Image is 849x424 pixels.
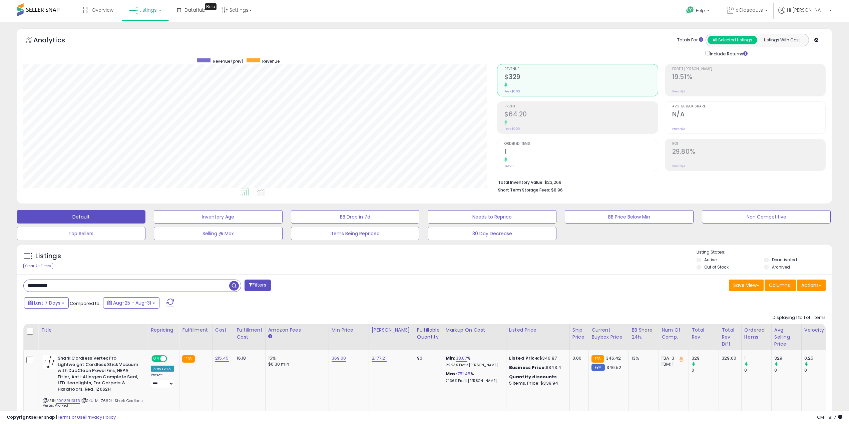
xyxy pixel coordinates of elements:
[817,414,842,420] span: 2025-09-9 18:17 GMT
[804,327,829,334] div: Velocity
[446,327,503,334] div: Markup on Cost
[692,367,719,373] div: 0
[332,327,366,334] div: Min Price
[672,73,825,82] h2: 19.51%
[113,300,151,306] span: Aug-25 - Aug-31
[591,355,604,363] small: FBA
[446,355,501,368] div: %
[43,398,143,408] span: | SKU: M IZ662H Shark Cordless Vertex Pro Red
[70,300,100,307] span: Compared to:
[7,414,31,420] strong: Copyright
[672,67,825,71] span: Profit [PERSON_NAME]
[154,210,283,224] button: Inventory Age
[151,373,174,388] div: Preset:
[504,127,520,131] small: Prev: $0.00
[797,280,826,291] button: Actions
[701,50,756,57] div: Include Returns
[213,58,243,64] span: Revenue (prev)
[591,327,626,341] div: Current Buybox Price
[774,355,801,361] div: 329
[152,356,160,362] span: ON
[446,363,501,368] p: 22.23% Profit [PERSON_NAME]
[672,164,685,168] small: Prev: N/A
[722,327,739,348] div: Total Rev. Diff.
[769,282,790,289] span: Columns
[154,227,283,240] button: Selling @ Max
[182,327,209,334] div: Fulfillment
[606,355,621,361] span: 346.42
[446,355,456,361] b: Min:
[56,398,80,404] a: B098RH3LTB
[697,249,832,256] p: Listing States:
[151,327,176,334] div: Repricing
[215,327,231,334] div: Cost
[457,371,471,377] a: 751.45
[41,327,145,334] div: Title
[702,210,831,224] button: Non Competitive
[428,227,556,240] button: 30 Day Decrease
[245,280,271,291] button: Filters
[509,327,567,334] div: Listed Price
[205,3,217,10] div: Tooltip anchor
[672,89,685,93] small: Prev: N/A
[139,7,157,13] span: Listings
[43,355,56,369] img: 31riGie8NwL._SL40_.jpg
[672,148,825,157] h2: 29.80%
[662,361,684,367] div: FBM: 1
[744,367,771,373] div: 0
[787,7,827,13] span: Hi [PERSON_NAME]
[765,280,796,291] button: Columns
[35,252,61,261] h5: Listings
[504,164,514,168] small: Prev: 0
[504,67,658,71] span: Revenue
[509,364,546,371] b: Business Price:
[332,355,346,362] a: 369.00
[372,355,387,362] a: 2,177.21
[291,210,420,224] button: BB Drop in 7d
[268,361,324,367] div: $0.30 min
[509,355,539,361] b: Listed Price:
[572,355,583,361] div: 0.00
[509,365,564,371] div: $343.4
[736,7,763,13] span: eCloseouts
[744,355,771,361] div: 1
[151,366,174,372] div: Amazon AI
[86,414,116,420] a: Privacy Policy
[509,380,564,386] div: 5 Items, Price: $339.94
[446,371,501,383] div: %
[631,355,654,361] div: 13%
[804,355,831,361] div: 0.25
[504,148,658,157] h2: 1
[456,355,467,362] a: 38.07
[774,327,799,348] div: Avg Selling Price
[184,7,205,13] span: DataHub
[606,364,621,371] span: 346.52
[774,367,801,373] div: 0
[729,280,764,291] button: Save View
[662,355,684,361] div: FBA: 3
[692,327,716,341] div: Total Rev.
[686,6,694,14] i: Get Help
[504,105,658,108] span: Profit
[92,7,113,13] span: Overview
[17,227,145,240] button: Top Sellers
[631,327,656,341] div: BB Share 24h.
[237,327,263,341] div: Fulfillment Cost
[551,187,563,193] span: $8.96
[772,257,797,263] label: Deactivated
[757,36,807,44] button: Listings With Cost
[446,371,457,377] b: Max:
[692,355,719,361] div: 329
[672,142,825,146] span: ROI
[24,297,69,309] button: Last 7 Days
[268,327,326,334] div: Amazon Fees
[498,187,550,193] b: Short Term Storage Fees:
[572,327,586,341] div: Ship Price
[696,8,705,13] span: Help
[591,364,604,371] small: FBM
[778,7,832,22] a: Hi [PERSON_NAME]
[34,300,60,306] span: Last 7 Days
[262,58,280,64] span: Revenue
[33,35,78,46] h5: Analytics
[372,327,411,334] div: [PERSON_NAME]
